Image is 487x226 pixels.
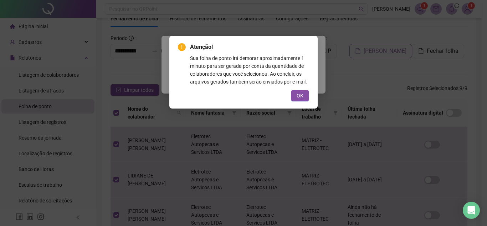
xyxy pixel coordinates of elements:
span: Atenção! [190,43,309,51]
div: Sua folha de ponto irá demorar aproximadamente 1 minuto para ser gerada por conta da quantidade d... [190,54,309,86]
button: OK [291,90,309,101]
span: exclamation-circle [178,43,186,51]
span: OK [297,92,303,100]
div: Open Intercom Messenger [463,202,480,219]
